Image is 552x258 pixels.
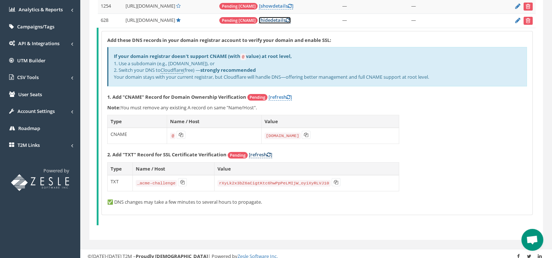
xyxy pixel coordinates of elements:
[17,74,39,81] span: CSV Tools
[17,23,54,30] span: Campaigns/Tags
[408,13,499,28] td: —
[17,57,46,64] span: UTM Builder
[521,229,543,251] a: Open chat
[107,104,527,111] p: You must remove any existing A record on same "Name/Host".
[176,3,180,9] a: Set Default
[215,162,399,175] th: Value
[132,162,215,175] th: Name / Host
[18,125,40,132] span: Roadmap
[217,180,331,187] code: rXyLk2x3bZ6aCigtKtc6hwPpPeLMIjW_oyiXyRLVJ10
[114,53,292,59] b: If your domain registrar doesn't support CNAME (with value) at root level,
[107,37,331,43] strong: Add these DNS records in your domain registrar account to verify your domain and enable SSL:
[18,40,59,47] span: API & Integrations
[260,3,272,9] span: show
[219,3,258,9] span: Pending [CNAME]
[136,180,177,187] code: _acme-challenge
[249,151,272,158] a: [refresh]
[98,13,123,28] td: 628
[170,133,175,139] code: @
[108,115,167,128] th: Type
[108,175,133,191] td: TXT
[240,54,246,60] code: @
[107,94,246,100] strong: 1. Add "CNAME" Record for Domain Ownership Verification
[161,67,183,74] a: Cloudflare
[125,17,175,23] span: [URL][DOMAIN_NAME]
[265,133,301,139] code: [DOMAIN_NAME]
[176,17,180,23] a: Default
[18,91,42,98] span: User Seats
[247,94,267,101] span: Pending
[18,142,40,148] span: T2M Links
[259,17,291,24] a: [hidedetails]
[125,3,175,9] span: [URL][DOMAIN_NAME]
[261,115,399,128] th: Value
[107,151,227,158] strong: 2. Add "TXT" Record for SSL Certificate Verification
[259,3,293,9] a: [showdetails]
[228,152,248,159] span: Pending
[107,47,527,86] div: 1. Use a subdomain (e.g., [DOMAIN_NAME]), or 2. Switch your DNS to (free) — Your domain stays wit...
[108,162,133,175] th: Type
[11,174,69,191] img: T2M URL Shortener powered by Zesle Software Inc.
[43,167,69,174] span: Powered by
[260,17,270,23] span: hide
[219,17,258,24] span: Pending [CNAME]
[18,108,55,114] span: Account Settings
[107,199,527,206] p: ✅ DNS changes may take a few minutes to several hours to propagate.
[200,67,256,73] b: strongly recommended
[19,6,63,13] span: Analytics & Reports
[107,104,121,111] b: Note:
[167,115,261,128] th: Name / Host
[339,13,408,28] td: —
[269,94,292,101] a: [refresh]
[108,128,167,144] td: CNAME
